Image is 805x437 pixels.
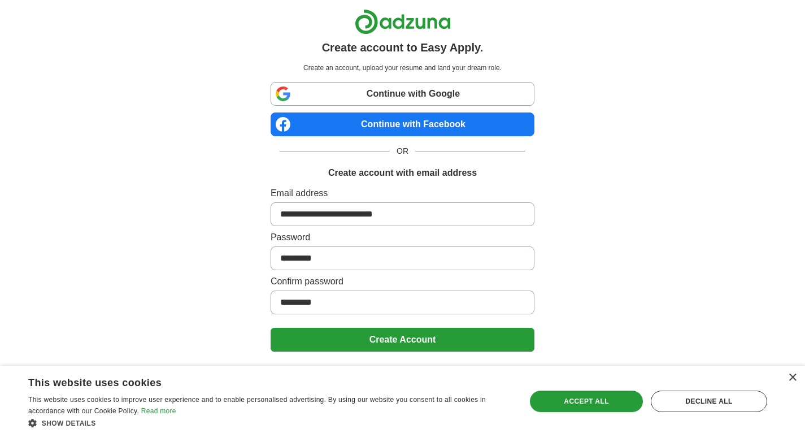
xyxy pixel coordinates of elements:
a: Continue with Google [271,82,534,106]
div: Accept all [530,391,643,412]
h1: Create account with email address [328,166,477,180]
label: Email address [271,187,534,200]
a: Continue with Facebook [271,113,534,136]
span: This website uses cookies to improve user experience and to enable personalised advertising. By u... [28,396,486,415]
h1: Create account to Easy Apply. [322,39,484,56]
img: Adzuna logo [355,9,451,34]
div: Close [788,374,797,382]
div: This website uses cookies [28,373,483,390]
span: OR [390,145,415,157]
a: Read more, opens a new window [141,407,176,415]
p: Create an account, upload your resume and land your dream role. [273,63,532,73]
div: Show details [28,417,511,429]
label: Password [271,231,534,244]
label: Confirm password [271,275,534,288]
div: Decline all [651,391,767,412]
span: Show details [42,419,96,427]
button: Create Account [271,328,534,352]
